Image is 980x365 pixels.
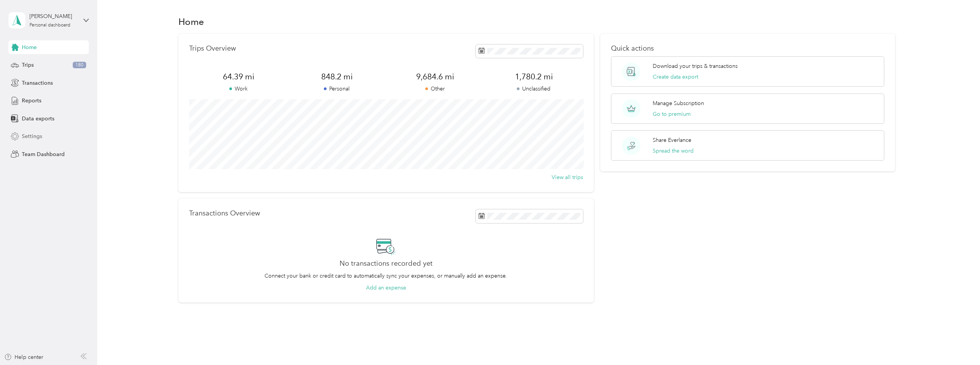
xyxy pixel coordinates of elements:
span: Data exports [22,115,54,123]
p: Share Everlance [653,136,691,144]
button: Add an expense [366,284,406,292]
p: Personal [287,85,386,93]
h2: No transactions recorded yet [340,260,433,268]
span: Reports [22,97,41,105]
p: Connect your bank or credit card to automatically sync your expenses, or manually add an expense. [265,272,507,280]
span: Transactions [22,79,53,87]
span: Team Dashboard [22,150,65,158]
p: Unclassified [485,85,583,93]
p: Quick actions [611,44,884,53]
button: View all trips [552,173,583,181]
span: 9,684.6 mi [386,71,484,82]
span: 848.2 mi [287,71,386,82]
h1: Home [178,18,204,26]
p: Other [386,85,484,93]
span: 64.39 mi [189,71,287,82]
button: Help center [4,353,43,361]
p: Download your trips & transactions [653,62,738,70]
div: [PERSON_NAME] [29,12,77,20]
span: Trips [22,61,34,69]
p: Work [189,85,287,93]
button: Go to premium [653,110,691,118]
div: Personal dashboard [29,23,70,28]
span: Home [22,43,37,51]
button: Create data export [653,73,698,81]
p: Trips Overview [189,44,236,53]
span: 1,780.2 mi [485,71,583,82]
button: Spread the word [653,147,694,155]
span: Settings [22,132,42,140]
p: Manage Subscription [653,99,704,107]
p: Transactions Overview [189,209,260,217]
iframe: Everlance-gr Chat Button Frame [937,322,980,365]
span: 180 [73,62,86,69]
